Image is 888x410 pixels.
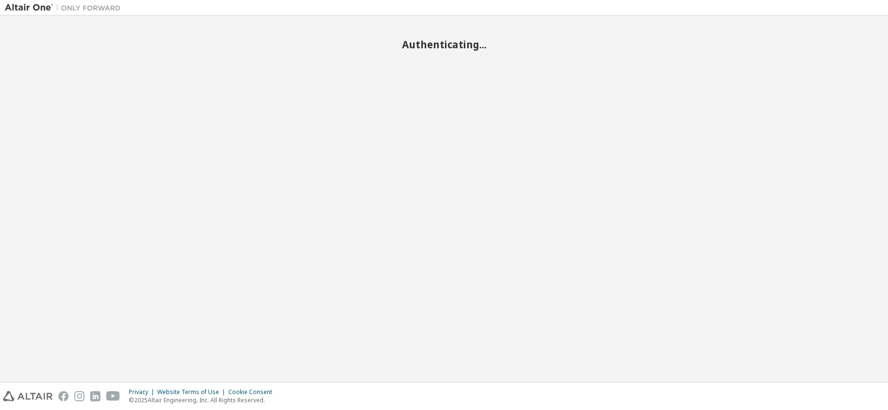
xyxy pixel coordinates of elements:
[5,3,125,13] img: Altair One
[58,391,69,401] img: facebook.svg
[228,388,278,396] div: Cookie Consent
[74,391,84,401] img: instagram.svg
[129,396,278,404] p: © 2025 Altair Engineering, Inc. All Rights Reserved.
[106,391,120,401] img: youtube.svg
[3,391,53,401] img: altair_logo.svg
[5,38,883,51] h2: Authenticating...
[157,388,228,396] div: Website Terms of Use
[129,388,157,396] div: Privacy
[90,391,100,401] img: linkedin.svg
